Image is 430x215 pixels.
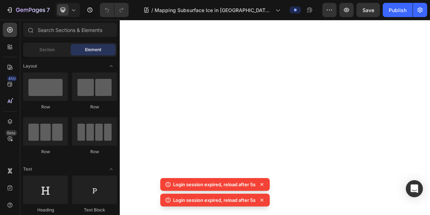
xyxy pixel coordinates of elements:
div: Publish [389,6,407,14]
div: Text Block [72,207,117,213]
span: Save [362,7,374,13]
div: Open Intercom Messenger [406,180,423,197]
span: Section [39,47,55,53]
button: Save [356,3,380,17]
input: Search Sections & Elements [23,23,117,37]
div: 450 [7,76,17,81]
p: 7 [47,6,50,14]
span: Text [23,166,32,172]
span: Toggle open [106,60,117,72]
span: Layout [23,63,37,69]
button: 7 [3,3,53,17]
span: / [151,6,153,14]
div: Beta [5,130,17,136]
iframe: Design area [120,20,430,215]
p: Login session expired, reload after 5s [173,181,256,188]
span: Element [85,47,101,53]
div: Undo/Redo [100,3,129,17]
div: Heading [23,207,68,213]
button: Publish [383,3,413,17]
div: Row [23,149,68,155]
div: Row [72,149,117,155]
span: Toggle open [106,163,117,175]
p: Login session expired, reload after 5s [173,197,256,204]
span: Mapping Subsurface Ice in [GEOGRAPHIC_DATA] Using Drone GPR and LiDAR [Case Study] [155,6,273,14]
div: Row [72,104,117,110]
div: Row [23,104,68,110]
